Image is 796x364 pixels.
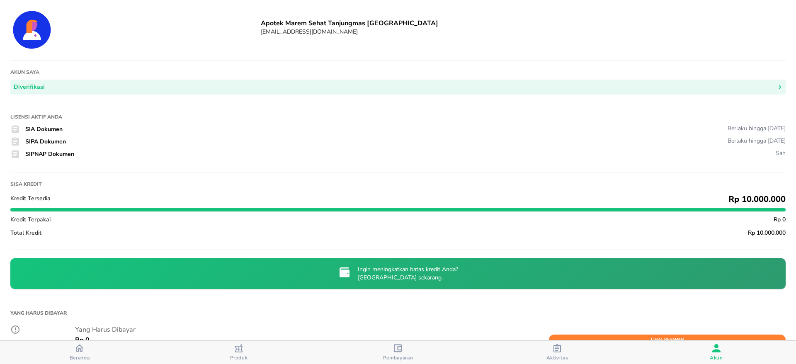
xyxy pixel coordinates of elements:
[549,335,786,345] button: Lihat Pesanan
[261,19,786,28] h6: Apotek Marem Sehat Tanjungmas [GEOGRAPHIC_DATA]
[553,336,781,344] span: Lihat Pesanan
[230,354,248,361] span: Produk
[776,149,786,157] div: Sah
[75,335,90,345] p: Rp 0
[774,216,786,223] span: Rp 0
[338,266,351,279] img: credit-limit-upgrade-request-icon
[10,80,786,95] button: Diverifikasi
[358,265,458,282] p: Ingin meningkatkan batas kredit Anda? [GEOGRAPHIC_DATA] sekarang.
[728,124,786,132] div: Berlaku hingga [DATE]
[318,341,478,364] button: Pembayaran
[10,114,786,120] h1: Lisensi Aktif Anda
[637,341,796,364] button: Akun
[25,150,74,158] span: SIPNAP Dokumen
[10,229,41,237] span: Total Kredit
[478,341,637,364] button: Aktivitas
[383,354,413,361] span: Pembayaran
[10,216,51,223] span: Kredit Terpakai
[25,138,66,146] span: SIPA Dokumen
[70,354,90,361] span: Beranda
[25,125,63,133] span: SIA Dokumen
[546,354,568,361] span: Aktivitas
[728,194,786,205] span: Rp 10.000.000
[10,69,786,75] h1: Akun saya
[75,325,786,335] p: Yang Harus Dibayar
[10,306,786,320] h1: Yang Harus Dibayar
[159,341,318,364] button: Produk
[10,194,51,202] span: Kredit Tersedia
[10,181,786,187] h1: Sisa kredit
[261,28,786,36] h6: [EMAIL_ADDRESS][DOMAIN_NAME]
[10,8,53,51] img: Account Details
[728,137,786,145] div: Berlaku hingga [DATE]
[748,229,786,237] span: Rp 10.000.000
[14,82,45,92] div: Diverifikasi
[710,354,723,361] span: Akun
